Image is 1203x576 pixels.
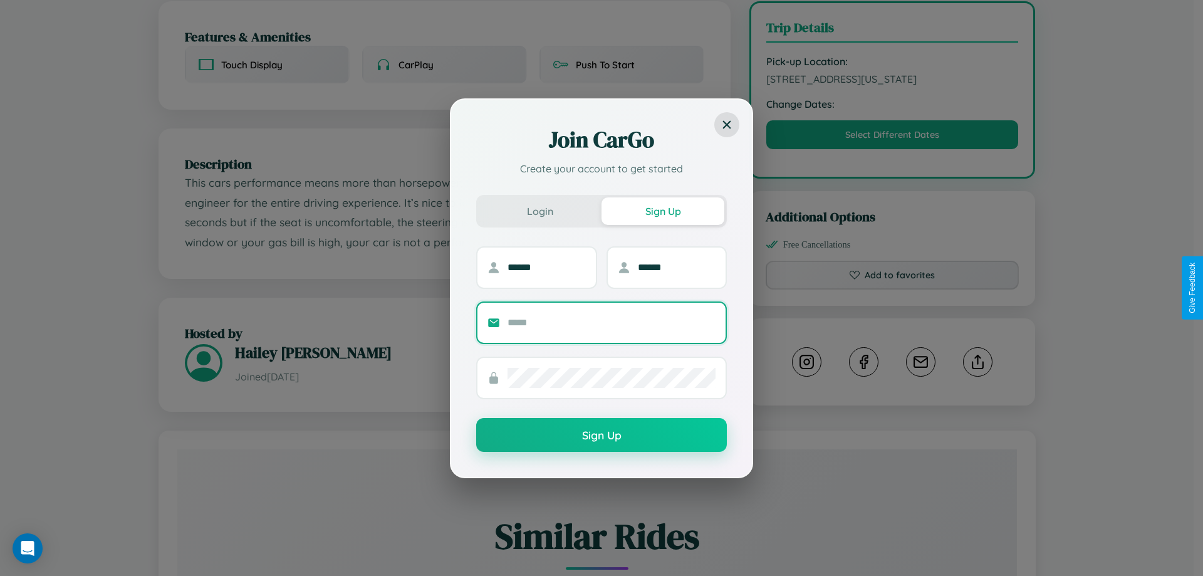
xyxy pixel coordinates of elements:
[476,161,727,176] p: Create your account to get started
[1188,263,1197,313] div: Give Feedback
[479,197,601,225] button: Login
[601,197,724,225] button: Sign Up
[476,125,727,155] h2: Join CarGo
[13,533,43,563] div: Open Intercom Messenger
[476,418,727,452] button: Sign Up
